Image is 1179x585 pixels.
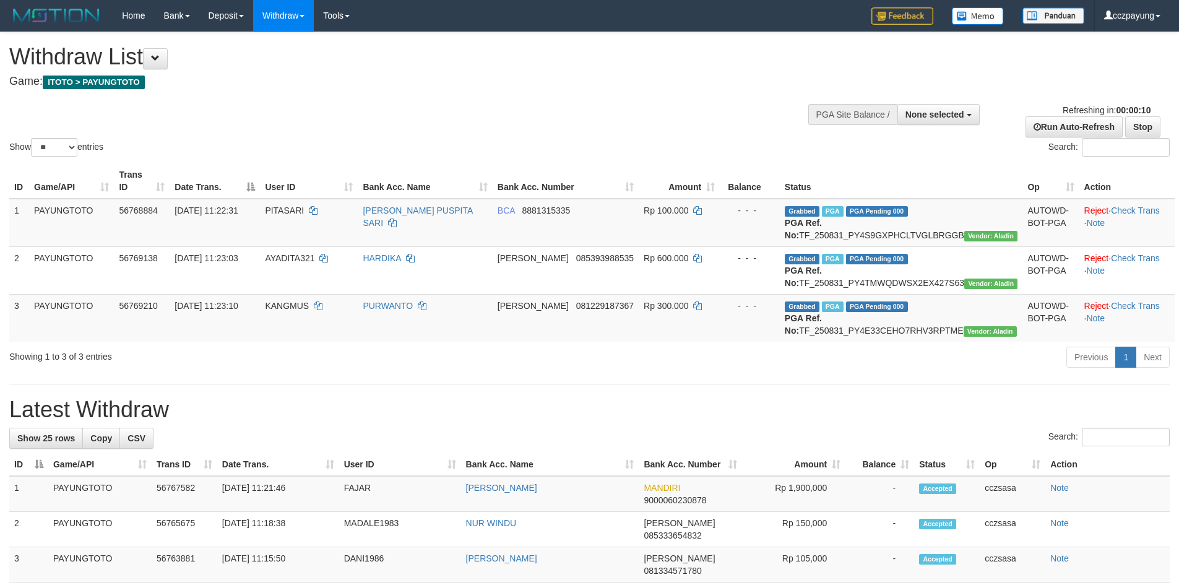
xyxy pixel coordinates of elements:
[127,433,145,443] span: CSV
[9,547,48,583] td: 3
[1086,266,1105,275] a: Note
[1084,301,1109,311] a: Reject
[217,547,339,583] td: [DATE] 11:15:50
[152,476,217,512] td: 56767582
[576,301,634,311] span: Copy 081229187367 to clipboard
[339,476,461,512] td: FAJAR
[1050,553,1069,563] a: Note
[644,253,688,263] span: Rp 600.000
[644,553,715,563] span: [PERSON_NAME]
[9,45,774,69] h1: Withdraw List
[845,512,914,547] td: -
[914,453,980,476] th: Status: activate to sort column ascending
[43,76,145,89] span: ITOTO > PAYUNGTOTO
[9,76,774,88] h4: Game:
[31,138,77,157] select: Showentries
[1022,163,1079,199] th: Op: activate to sort column ascending
[964,326,1017,337] span: Vendor URL: https://payment4.1velocity.biz
[1079,163,1175,199] th: Action
[742,547,845,583] td: Rp 105,000
[9,246,29,294] td: 2
[17,433,75,443] span: Show 25 rows
[964,231,1017,241] span: Vendor URL: https://payment4.1velocity.biz
[9,138,103,157] label: Show entries
[1050,483,1069,493] a: Note
[980,512,1045,547] td: cczsasa
[90,433,112,443] span: Copy
[9,294,29,342] td: 3
[1079,246,1175,294] td: · ·
[9,199,29,247] td: 1
[29,294,114,342] td: PAYUNGTOTO
[260,163,358,199] th: User ID: activate to sort column ascending
[152,547,217,583] td: 56763881
[808,104,897,125] div: PGA Site Balance /
[29,199,114,247] td: PAYUNGTOTO
[785,206,819,217] span: Grabbed
[217,512,339,547] td: [DATE] 11:18:38
[363,301,413,311] a: PURWANTO
[498,253,569,263] span: [PERSON_NAME]
[639,453,742,476] th: Bank Acc. Number: activate to sort column ascending
[1082,138,1170,157] input: Search:
[1125,116,1160,137] a: Stop
[493,163,639,199] th: Bank Acc. Number: activate to sort column ascending
[845,476,914,512] td: -
[119,428,153,449] a: CSV
[1022,294,1079,342] td: AUTOWD-BOT-PGA
[725,300,775,312] div: - - -
[845,453,914,476] th: Balance: activate to sort column ascending
[170,163,260,199] th: Date Trans.: activate to sort column descending
[742,476,845,512] td: Rp 1,900,000
[1115,347,1136,368] a: 1
[265,253,314,263] span: AYADITA321
[1111,206,1160,215] a: Check Trans
[358,163,492,199] th: Bank Acc. Name: activate to sort column ascending
[498,206,515,215] span: BCA
[461,453,639,476] th: Bank Acc. Name: activate to sort column ascending
[644,483,680,493] span: MANDIRI
[1086,313,1105,323] a: Note
[175,301,238,311] span: [DATE] 11:23:10
[1050,518,1069,528] a: Note
[1026,116,1123,137] a: Run Auto-Refresh
[785,301,819,312] span: Grabbed
[720,163,780,199] th: Balance
[339,547,461,583] td: DANI1986
[644,531,701,540] span: Copy 085333654832 to clipboard
[1079,294,1175,342] td: · ·
[119,301,157,311] span: 56769210
[152,453,217,476] th: Trans ID: activate to sort column ascending
[964,279,1017,289] span: Vendor URL: https://payment4.1velocity.biz
[780,199,1023,247] td: TF_250831_PY4S9GXPHCLTVGLBRGGB
[339,453,461,476] th: User ID: activate to sort column ascending
[363,206,472,228] a: [PERSON_NAME] PUSPITA SARI
[871,7,933,25] img: Feedback.jpg
[1079,199,1175,247] td: · ·
[114,163,170,199] th: Trans ID: activate to sort column ascending
[48,547,152,583] td: PAYUNGTOTO
[822,206,844,217] span: Marked by cczsasa
[119,206,157,215] span: 56768884
[897,104,980,125] button: None selected
[742,453,845,476] th: Amount: activate to sort column ascending
[1022,7,1084,24] img: panduan.png
[725,204,775,217] div: - - -
[1045,453,1170,476] th: Action
[919,554,956,565] span: Accepted
[845,547,914,583] td: -
[644,301,688,311] span: Rp 300.000
[980,547,1045,583] td: cczsasa
[48,476,152,512] td: PAYUNGTOTO
[1136,347,1170,368] a: Next
[265,301,309,311] span: KANGMUS
[725,252,775,264] div: - - -
[639,163,720,199] th: Amount: activate to sort column ascending
[780,246,1023,294] td: TF_250831_PY4TMWQDWSX2EX427S63
[919,519,956,529] span: Accepted
[644,518,715,528] span: [PERSON_NAME]
[846,254,908,264] span: PGA Pending
[175,206,238,215] span: [DATE] 11:22:31
[9,397,1170,422] h1: Latest Withdraw
[785,266,822,288] b: PGA Ref. No:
